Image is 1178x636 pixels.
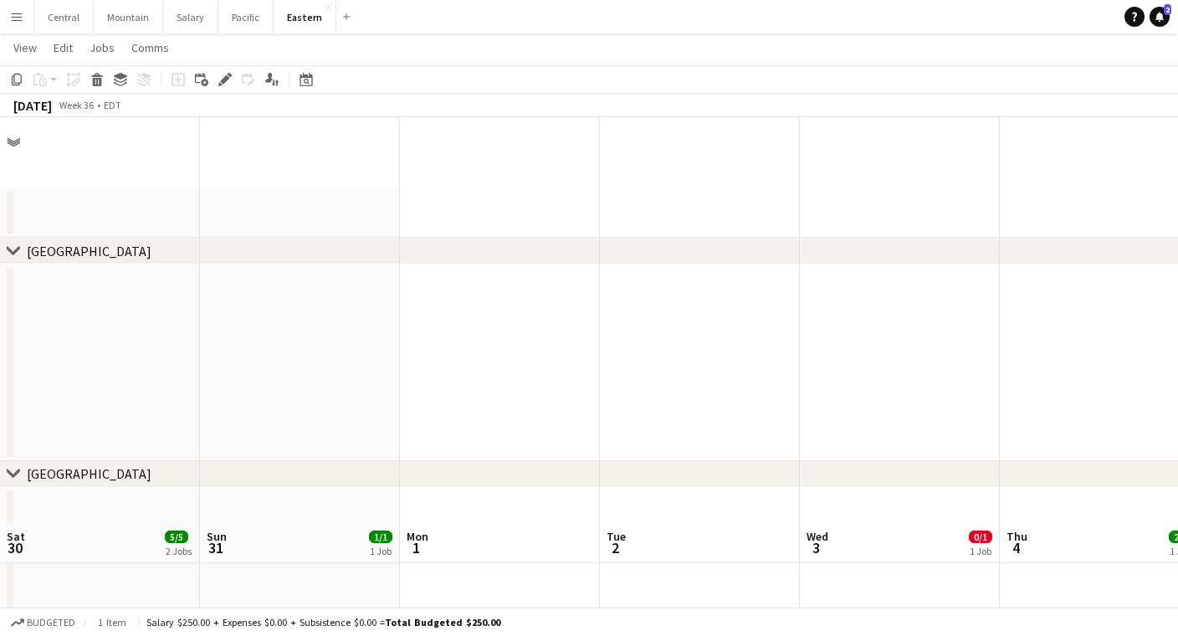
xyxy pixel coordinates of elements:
a: View [7,37,44,59]
span: Budgeted [27,617,75,628]
span: View [13,40,37,55]
span: 1 [404,538,428,557]
span: Week 36 [55,99,97,111]
span: Thu [1006,529,1027,544]
span: 5/5 [165,531,188,543]
span: 2 [604,538,626,557]
button: Eastern [274,1,336,33]
div: Salary $250.00 + Expenses $0.00 + Subsistence $0.00 = [146,616,500,628]
div: 2 Jobs [166,545,192,557]
div: 1 Job [970,545,991,557]
a: 2 [1150,7,1170,27]
span: Edit [54,40,73,55]
span: 31 [204,538,227,557]
span: Wed [807,529,828,544]
div: [GEOGRAPHIC_DATA] [27,243,151,259]
span: Total Budgeted $250.00 [385,616,500,628]
a: Comms [125,37,176,59]
div: EDT [104,99,121,111]
span: Tue [607,529,626,544]
span: Jobs [90,40,115,55]
span: 1/1 [369,531,392,543]
a: Edit [47,37,79,59]
button: Salary [163,1,218,33]
button: Pacific [218,1,274,33]
span: Comms [131,40,169,55]
a: Jobs [83,37,121,59]
span: 2 [1164,4,1171,15]
span: 1 item [92,616,132,628]
div: 1 Job [370,545,392,557]
button: Budgeted [8,613,78,632]
div: [DATE] [13,97,52,114]
button: Mountain [94,1,163,33]
span: 4 [1004,538,1027,557]
span: 3 [804,538,828,557]
span: 0/1 [969,531,992,543]
span: Sun [207,529,227,544]
button: Central [34,1,94,33]
span: Sat [7,529,25,544]
div: [GEOGRAPHIC_DATA] [27,465,151,482]
span: Mon [407,529,428,544]
span: 30 [4,538,25,557]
